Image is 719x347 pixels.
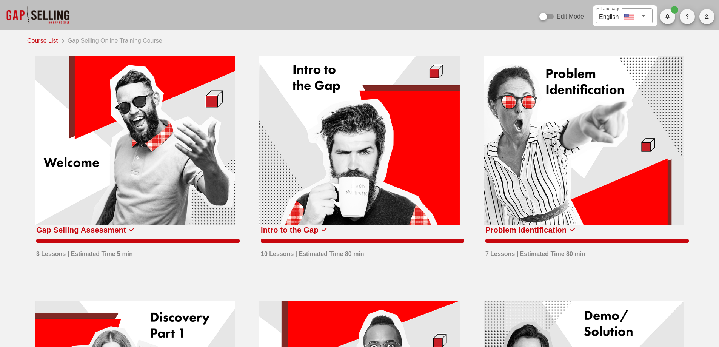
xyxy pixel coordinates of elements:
[12,20,18,26] img: website_grey.svg
[485,224,567,236] div: Problem Identification
[27,35,61,45] a: Course List
[557,13,584,20] label: Edit Mode
[65,35,162,45] div: Gap Selling Online Training Course
[29,48,68,53] div: Domain Overview
[671,6,678,14] span: Badge
[20,20,83,26] div: Domain: [DOMAIN_NAME]
[261,246,364,259] div: 10 Lessons | Estimated Time 80 min
[20,48,26,54] img: tab_domain_overview_orange.svg
[12,12,18,18] img: logo_orange.svg
[599,11,619,22] div: English
[600,6,620,12] label: Language
[21,12,37,18] div: v 4.0.25
[36,224,126,236] div: Gap Selling Assessment
[36,246,133,259] div: 3 Lessons | Estimated Time 5 min
[75,48,81,54] img: tab_keywords_by_traffic_grey.svg
[83,48,127,53] div: Keywords by Traffic
[596,8,653,23] div: LanguageEnglish
[485,246,585,259] div: 7 Lessons | Estimated Time 80 min
[261,224,319,236] div: Intro to the Gap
